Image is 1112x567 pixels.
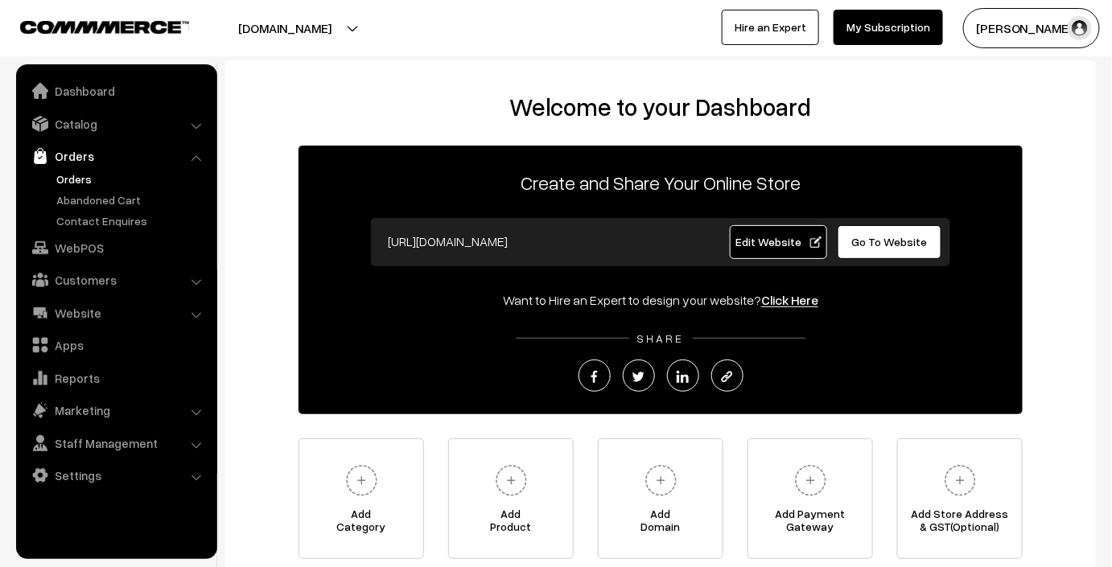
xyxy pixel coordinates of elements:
[735,235,822,249] span: Edit Website
[241,92,1080,121] h2: Welcome to your Dashboard
[448,438,574,559] a: AddProduct
[52,191,212,208] a: Abandoned Cart
[299,290,1023,310] div: Want to Hire an Expert to design your website?
[722,10,819,45] a: Hire an Expert
[20,21,189,33] img: COMMMERCE
[299,438,424,559] a: AddCategory
[20,461,212,490] a: Settings
[20,396,212,425] a: Marketing
[852,235,928,249] span: Go To Website
[20,142,212,171] a: Orders
[789,458,833,503] img: plus.svg
[20,76,212,105] a: Dashboard
[897,438,1023,559] a: Add Store Address& GST(Optional)
[299,168,1023,197] p: Create and Share Your Online Store
[299,507,423,540] span: Add Category
[20,429,212,458] a: Staff Management
[598,438,723,559] a: AddDomain
[20,16,161,35] a: COMMMERCE
[20,364,212,392] a: Reports
[1068,16,1092,40] img: user
[52,171,212,187] a: Orders
[599,507,723,540] span: Add Domain
[898,507,1022,540] span: Add Store Address & GST(Optional)
[761,292,818,308] a: Click Here
[20,298,212,327] a: Website
[938,458,982,503] img: plus.svg
[489,458,533,503] img: plus.svg
[182,8,388,48] button: [DOMAIN_NAME]
[639,458,683,503] img: plus.svg
[20,265,212,294] a: Customers
[20,233,212,262] a: WebPOS
[748,507,872,540] span: Add Payment Gateway
[834,10,943,45] a: My Subscription
[52,212,212,229] a: Contact Enquires
[20,109,212,138] a: Catalog
[629,331,693,345] span: SHARE
[340,458,384,503] img: plus.svg
[20,331,212,360] a: Apps
[748,438,873,559] a: Add PaymentGateway
[730,225,828,259] a: Edit Website
[449,507,573,540] span: Add Product
[838,225,941,259] a: Go To Website
[963,8,1100,48] button: [PERSON_NAME]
